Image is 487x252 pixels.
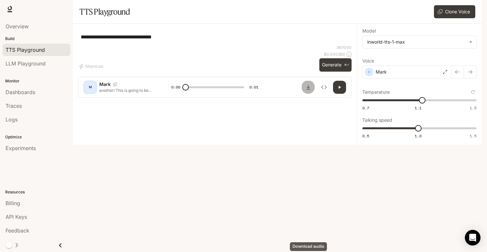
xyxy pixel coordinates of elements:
button: Reset to default [469,89,477,96]
span: 1.5 [470,133,477,139]
button: Clone Voice [434,5,475,18]
p: Model [362,29,376,33]
span: 1.5 [470,105,477,111]
span: 0.5 [362,133,369,139]
button: Copy Voice ID [111,82,120,86]
button: Inspect [317,81,330,94]
div: M [85,82,95,92]
button: Generate⌘⏎ [319,58,352,72]
span: 1.0 [415,133,422,139]
p: Mark [99,81,111,88]
span: 0:01 [249,84,258,91]
p: Mark [376,69,387,75]
p: Voice [362,59,374,63]
div: Open Intercom Messenger [465,230,480,245]
p: 36 / 1000 [336,45,352,50]
p: ⌘⏎ [344,63,349,67]
div: Download audio [290,242,327,251]
span: 0:00 [171,84,180,91]
div: inworld-tts-1-max [363,36,476,48]
span: 1.1 [415,105,422,111]
button: Download audio [302,81,315,94]
p: another! This is going to be crazy! [99,88,156,93]
div: inworld-tts-1-max [367,39,466,45]
h1: TTS Playground [79,5,130,18]
button: Shortcuts [78,61,106,72]
p: $ 0.000360 [324,51,345,57]
p: Temperature [362,90,390,94]
p: Talking speed [362,118,392,122]
span: 0.7 [362,105,369,111]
